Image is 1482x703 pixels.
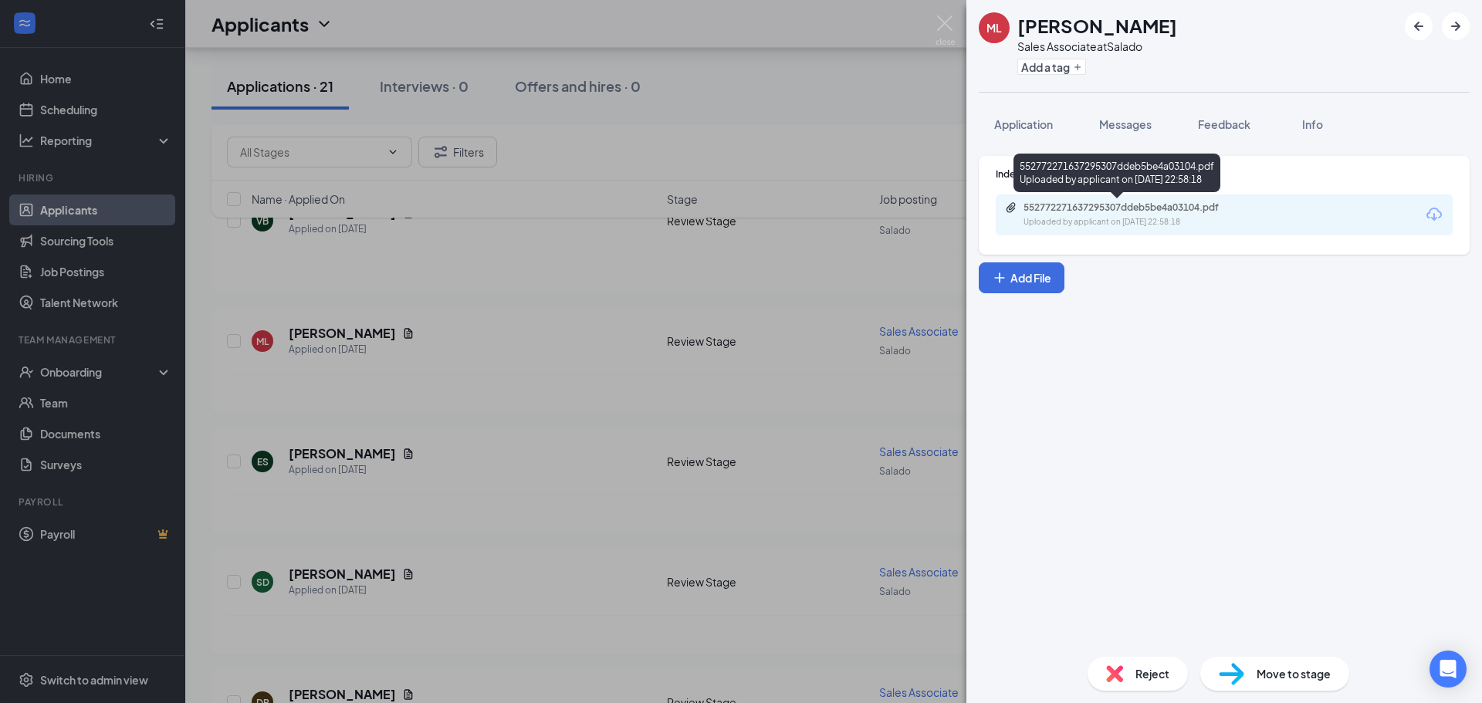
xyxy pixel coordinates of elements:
button: PlusAdd a tag [1017,59,1086,75]
h1: [PERSON_NAME] [1017,12,1177,39]
div: Sales Associate at Salado [1017,39,1177,54]
svg: Plus [1073,63,1082,72]
span: Info [1302,117,1323,131]
div: Indeed Resume [996,167,1453,181]
span: Feedback [1198,117,1250,131]
svg: Download [1425,205,1443,224]
span: Messages [1099,117,1152,131]
svg: ArrowLeftNew [1409,17,1428,35]
button: Add FilePlus [979,262,1064,293]
div: Uploaded by applicant on [DATE] 22:58:18 [1024,216,1255,228]
a: Paperclip552772271637295307ddeb5be4a03104.pdfUploaded by applicant on [DATE] 22:58:18 [1005,201,1255,228]
span: Reject [1135,665,1169,682]
svg: ArrowRight [1446,17,1465,35]
button: ArrowRight [1442,12,1470,40]
div: ML [986,20,1002,35]
span: Application [994,117,1053,131]
div: Open Intercom Messenger [1430,651,1467,688]
svg: Paperclip [1005,201,1017,214]
svg: Plus [992,270,1007,286]
span: Move to stage [1257,665,1331,682]
button: ArrowLeftNew [1405,12,1433,40]
div: 552772271637295307ddeb5be4a03104.pdf Uploaded by applicant on [DATE] 22:58:18 [1013,154,1220,192]
div: 552772271637295307ddeb5be4a03104.pdf [1024,201,1240,214]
